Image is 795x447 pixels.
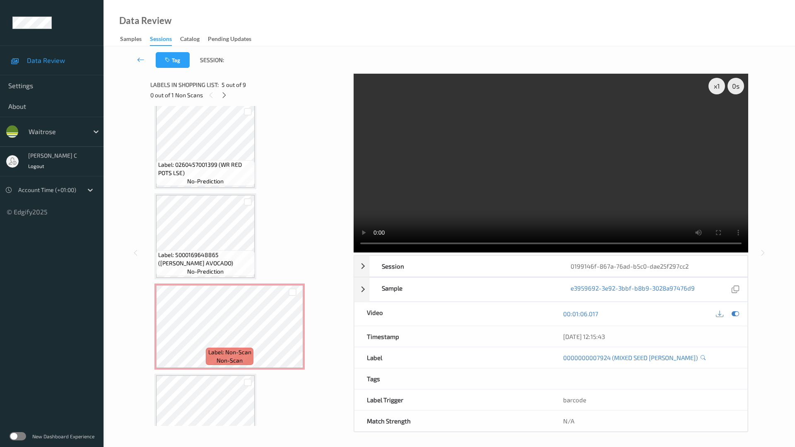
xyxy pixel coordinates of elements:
span: no-prediction [187,267,224,276]
div: Label [354,347,551,368]
div: Sessions [150,35,172,46]
button: Tag [156,52,190,68]
div: Timestamp [354,326,551,347]
div: barcode [551,389,747,410]
div: 0 s [728,78,744,94]
a: Pending Updates [208,34,260,45]
div: Video [354,302,551,326]
div: [DATE] 12:15:43 [563,332,735,341]
div: Catalog [180,35,200,45]
div: Tags [354,368,551,389]
div: Sample [369,278,559,301]
div: 0199146f-867a-76ad-b5c0-dae25f297cc2 [558,256,747,276]
a: 00:01:06.017 [563,310,598,318]
span: Label: 0260457001399 (WR RED POTS LSE) [158,161,253,177]
a: Catalog [180,34,208,45]
div: Samplee3959692-3e92-3bbf-b8b9-3028a97476d9 [354,277,748,302]
div: 0 out of 1 Non Scans [150,90,348,100]
div: Match Strength [354,411,551,431]
div: N/A [551,411,747,431]
span: no-prediction [187,177,224,185]
div: Session [369,256,559,276]
span: Label: Non-Scan [208,348,251,356]
div: Session0199146f-867a-76ad-b5c0-dae25f297cc2 [354,255,748,277]
span: non-scan [217,356,243,365]
a: Samples [120,34,150,45]
div: Samples [120,35,142,45]
span: Session: [200,56,224,64]
div: Data Review [119,17,171,25]
span: Label: 5000169648865 ([PERSON_NAME] AVOCADO) [158,251,253,267]
span: 5 out of 9 [222,81,246,89]
span: Labels in shopping list: [150,81,219,89]
a: e3959692-3e92-3bbf-b8b9-3028a97476d9 [571,284,695,295]
div: x 1 [708,78,725,94]
div: Pending Updates [208,35,251,45]
div: Label Trigger [354,389,551,410]
a: Sessions [150,34,180,46]
a: 0000000007924 (MIXED SEED [PERSON_NAME]) [563,353,698,362]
